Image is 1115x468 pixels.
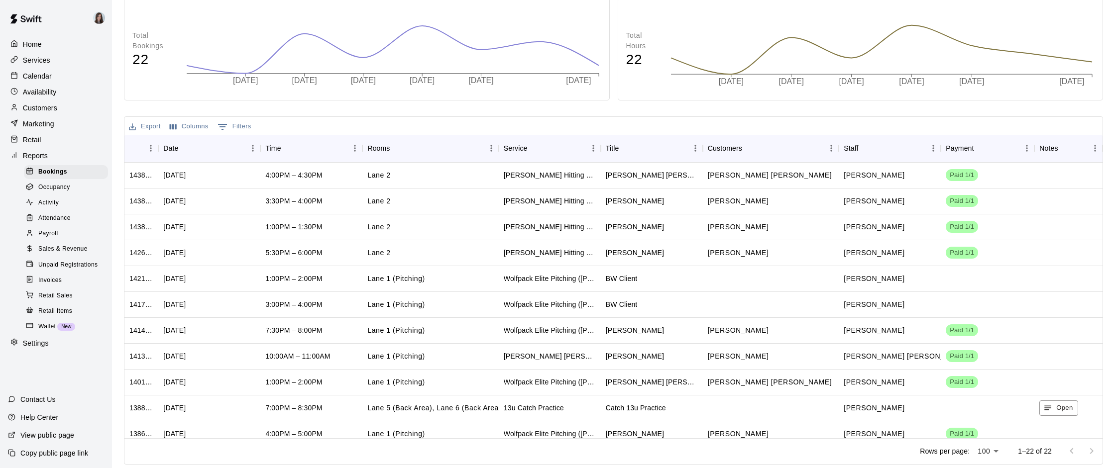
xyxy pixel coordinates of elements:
[129,170,153,180] div: 1438986
[844,403,904,413] p: Steve Mortimer
[38,244,88,254] span: Sales & Revenue
[946,196,978,206] span: Paid 1/1
[844,134,858,162] div: Staff
[129,351,153,361] div: 1413739
[163,134,178,162] div: Date
[23,71,52,81] p: Calendar
[959,77,984,86] tspan: [DATE]
[946,377,978,387] span: Paid 1/1
[619,141,633,155] button: Sort
[8,336,104,351] a: Settings
[132,51,176,69] h4: 22
[926,141,941,156] button: Menu
[899,77,924,86] tspan: [DATE]
[606,196,664,206] div: Hunter Kennedy
[1039,134,1058,162] div: Notes
[946,352,978,361] span: Paid 1/1
[265,403,322,413] div: 7:00PM – 8:30PM
[265,351,330,361] div: 10:00AM – 11:00AM
[390,141,404,155] button: Sort
[606,222,664,232] div: Cru Jakubiak
[688,141,703,156] button: Menu
[8,132,104,147] a: Retail
[233,76,258,85] tspan: [DATE]
[839,134,941,162] div: Staff
[946,171,978,180] span: Paid 1/1
[367,248,390,258] p: Lane 2
[367,134,390,162] div: Rooms
[719,77,744,86] tspan: [DATE]
[163,299,186,309] div: Mon, Sep 15, 2025
[708,325,769,336] p: Jaxon Ash
[8,148,104,163] div: Reports
[367,196,390,206] p: Lane 2
[57,324,75,329] span: New
[367,170,390,181] p: Lane 2
[504,351,596,361] div: Connor Menez Pitching Lab
[24,226,112,242] a: Payroll
[350,76,375,85] tspan: [DATE]
[504,222,596,232] div: Kyle Harvey Hitting Lab
[974,444,1002,459] div: 100
[844,274,904,284] p: Brian Wolfe
[844,351,968,362] p: Connor Menez
[468,76,493,85] tspan: [DATE]
[606,429,664,439] div: Charley Kaufman
[124,134,158,162] div: ID
[129,325,153,335] div: 1414223
[132,30,176,51] p: Total Bookings
[24,227,108,241] div: Payroll
[163,403,186,413] div: Wed, Sep 17, 2025
[946,134,974,162] div: Payment
[292,76,317,85] tspan: [DATE]
[245,141,260,156] button: Menu
[504,134,528,162] div: Service
[504,429,596,439] div: Wolfpack Elite Pitching (Brian Wolfe)
[24,257,112,273] a: Unpaid Registrations
[163,222,186,232] div: Fri, Sep 19, 2025
[367,429,425,439] p: Lane 1 (Pitching)
[163,196,186,206] div: Fri, Sep 19, 2025
[265,377,322,387] div: 1:00PM – 2:00PM
[606,248,664,258] div: Cru Jakubiak
[38,213,71,223] span: Attendance
[626,51,661,69] h4: 22
[163,351,186,361] div: Mon, Sep 15, 2025
[606,299,638,309] div: BW Client
[504,274,596,283] div: Wolfpack Elite Pitching (Brian Wolfe)
[38,291,73,301] span: Retail Sales
[129,377,153,387] div: 1401465
[129,429,153,439] div: 1386210
[38,322,56,332] span: Wallet
[974,141,988,155] button: Sort
[8,53,104,68] div: Services
[265,274,322,283] div: 1:00PM – 2:00PM
[708,170,832,181] p: Hudson Kennedy
[24,289,108,303] div: Retail Sales
[844,196,904,206] p: Kyle Harvey
[844,222,904,232] p: Kyle Harvey
[143,141,158,156] button: Menu
[38,306,72,316] span: Retail Items
[606,403,666,413] div: Catch 13u Practice
[504,377,596,387] div: Wolfpack Elite Pitching (Brian Wolfe)
[167,119,211,134] button: Select columns
[23,103,57,113] p: Customers
[163,170,186,180] div: Fri, Sep 19, 2025
[129,299,153,309] div: 1417455
[265,196,322,206] div: 3:30PM – 4:00PM
[8,37,104,52] div: Home
[8,69,104,84] a: Calendar
[941,134,1034,162] div: Payment
[367,222,390,232] p: Lane 2
[844,248,904,258] p: Kyle Harvey
[163,429,186,439] div: Mon, Sep 15, 2025
[129,222,153,232] div: 1438384
[24,195,112,211] a: Activity
[38,276,62,285] span: Invoices
[708,429,769,439] p: Charley Kaufman
[24,273,112,288] a: Invoices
